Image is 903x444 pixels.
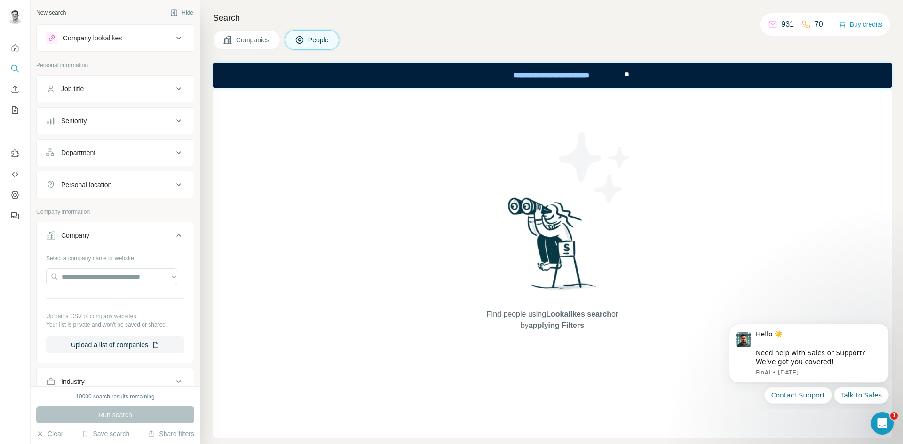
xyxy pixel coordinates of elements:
span: Find people using or by [477,309,627,331]
button: Personal location [37,173,194,196]
p: Personal information [36,61,194,70]
button: Hide [164,6,200,20]
span: Companies [236,35,270,45]
button: Company lookalikes [37,27,194,49]
p: Company information [36,208,194,216]
img: Surfe Illustration - Woman searching with binoculars [504,195,602,300]
div: Company [61,231,89,240]
img: Surfe Illustration - Stars [553,125,637,210]
span: People [308,35,330,45]
button: Use Surfe on LinkedIn [8,145,23,162]
button: Buy credits [839,18,882,31]
p: 931 [781,19,794,30]
button: Feedback [8,207,23,224]
div: 10000 search results remaining [76,392,154,401]
button: Search [8,60,23,77]
div: Personal location [61,180,111,189]
iframe: Intercom live chat [871,412,894,435]
p: Upload a CSV of company websites. [46,312,184,320]
button: Department [37,141,194,164]
button: Job title [37,78,194,100]
iframe: Intercom notifications message [715,315,903,409]
p: 70 [815,19,823,30]
div: Company lookalikes [63,33,122,43]
span: applying Filters [529,321,584,329]
button: Quick start [8,39,23,56]
button: Share filters [148,429,194,438]
div: Select a company name or website [46,250,184,263]
p: Your list is private and won't be saved or shared. [46,320,184,329]
span: Lookalikes search [546,310,611,318]
button: Save search [81,429,129,438]
button: Industry [37,370,194,393]
div: Job title [61,84,84,93]
span: 1 [890,412,898,420]
button: Company [37,224,194,250]
div: New search [36,8,66,17]
button: Use Surfe API [8,166,23,183]
button: Seniority [37,109,194,132]
button: Clear [36,429,63,438]
div: Department [61,148,95,157]
h4: Search [213,11,892,24]
button: Enrich CSV [8,81,23,98]
iframe: Banner [213,63,892,88]
button: My lists [8,101,23,118]
button: Upload a list of companies [46,336,184,353]
img: Avatar [8,9,23,24]
button: Dashboard [8,187,23,203]
div: Seniority [61,116,87,125]
div: Industry [61,377,85,386]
